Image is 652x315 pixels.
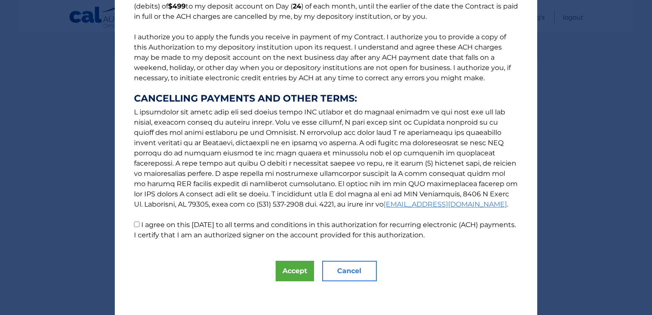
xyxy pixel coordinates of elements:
[276,261,314,281] button: Accept
[322,261,377,281] button: Cancel
[384,200,507,208] a: [EMAIL_ADDRESS][DOMAIN_NAME]
[134,221,516,239] label: I agree on this [DATE] to all terms and conditions in this authorization for recurring electronic...
[293,2,301,10] b: 24
[134,93,518,104] strong: CANCELLING PAYMENTS AND OTHER TERMS:
[168,2,186,10] b: $499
